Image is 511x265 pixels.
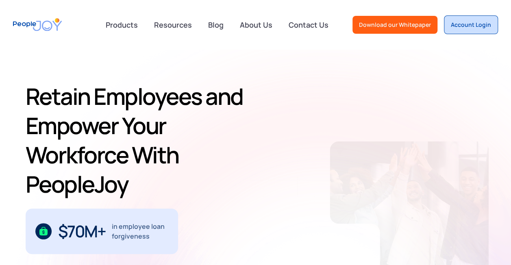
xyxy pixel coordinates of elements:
a: home [13,13,62,36]
div: Download our Whitepaper [359,21,431,29]
a: Blog [203,16,228,34]
div: 1 / 3 [26,209,178,254]
a: Resources [149,16,197,34]
a: About Us [235,16,277,34]
h1: Retain Employees and Empower Your Workforce With PeopleJoy [26,82,261,199]
a: Account Login [444,15,498,34]
a: Contact Us [284,16,333,34]
div: in employee loan forgiveness [112,222,168,241]
a: Download our Whitepaper [352,16,437,34]
div: $70M+ [58,225,106,238]
div: Products [101,17,143,33]
div: Account Login [451,21,491,29]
